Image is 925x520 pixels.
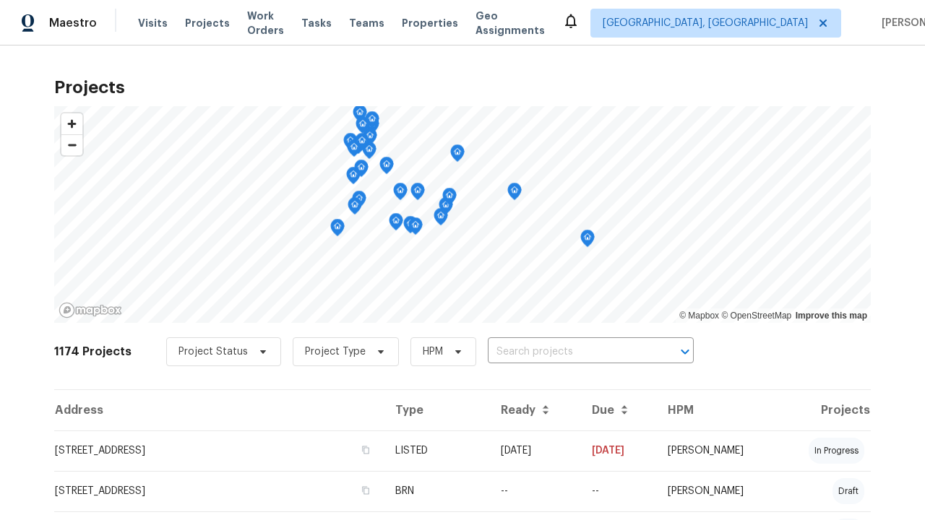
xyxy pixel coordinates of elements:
a: OpenStreetMap [721,311,791,321]
td: Resale COE 2025-09-23T00:00:00.000Z [580,471,656,511]
th: Ready [489,390,580,430]
div: Map marker [355,133,369,155]
span: Maestro [49,16,97,30]
span: Zoom out [61,135,82,155]
td: LISTED [384,430,489,471]
a: Mapbox [679,311,719,321]
th: HPM [656,390,778,430]
div: in progress [809,438,864,464]
span: Project Status [178,344,248,359]
th: Type [384,390,489,430]
span: Geo Assignments [476,9,545,38]
div: Map marker [347,139,361,162]
div: draft [832,478,864,504]
td: [PERSON_NAME] [656,430,778,471]
div: Map marker [348,197,362,220]
div: Map marker [353,105,367,127]
div: Map marker [365,111,379,134]
span: Projects [185,16,230,30]
h2: Projects [54,80,871,95]
div: Map marker [439,197,453,220]
a: Mapbox homepage [59,302,122,318]
div: Map marker [393,183,408,205]
button: Zoom in [61,113,82,134]
div: Map marker [408,217,423,240]
div: Map marker [362,142,377,164]
div: Map marker [346,167,361,189]
span: HPM [423,344,443,359]
div: Map marker [403,216,418,238]
div: Map marker [330,219,345,241]
span: Tasks [301,18,332,28]
button: Open [675,342,695,362]
div: Map marker [351,136,366,159]
span: [GEOGRAPHIC_DATA], [GEOGRAPHIC_DATA] [603,16,808,30]
div: Map marker [410,183,425,205]
td: [DATE] [580,430,656,471]
div: Map marker [352,191,366,213]
div: Map marker [580,230,595,252]
canvas: Map [54,106,871,323]
th: Due [580,390,656,430]
input: Search projects [488,341,653,363]
span: Project Type [305,344,366,359]
div: Map marker [354,160,369,182]
h2: 1174 Projects [54,344,132,359]
td: BRN [384,471,489,511]
button: Copy Address [359,484,372,497]
div: Map marker [379,157,394,179]
span: Teams [349,16,384,30]
div: Map marker [507,183,522,205]
td: [PERSON_NAME] [656,471,778,511]
button: Zoom out [61,134,82,155]
button: Copy Address [359,443,372,456]
th: Address [54,390,384,430]
td: [STREET_ADDRESS] [54,430,384,471]
span: Properties [402,16,458,30]
div: Map marker [389,213,403,235]
td: [DATE] [489,430,580,471]
a: Improve this map [796,311,867,321]
div: Map marker [363,128,377,150]
span: Visits [138,16,168,30]
td: -- [489,471,580,511]
td: [STREET_ADDRESS] [54,471,384,511]
span: Work Orders [247,9,284,38]
div: Map marker [343,133,358,155]
div: Map marker [450,144,465,167]
th: Projects [778,390,871,430]
div: Map marker [434,208,448,230]
div: Map marker [442,188,457,210]
div: Map marker [356,116,370,139]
